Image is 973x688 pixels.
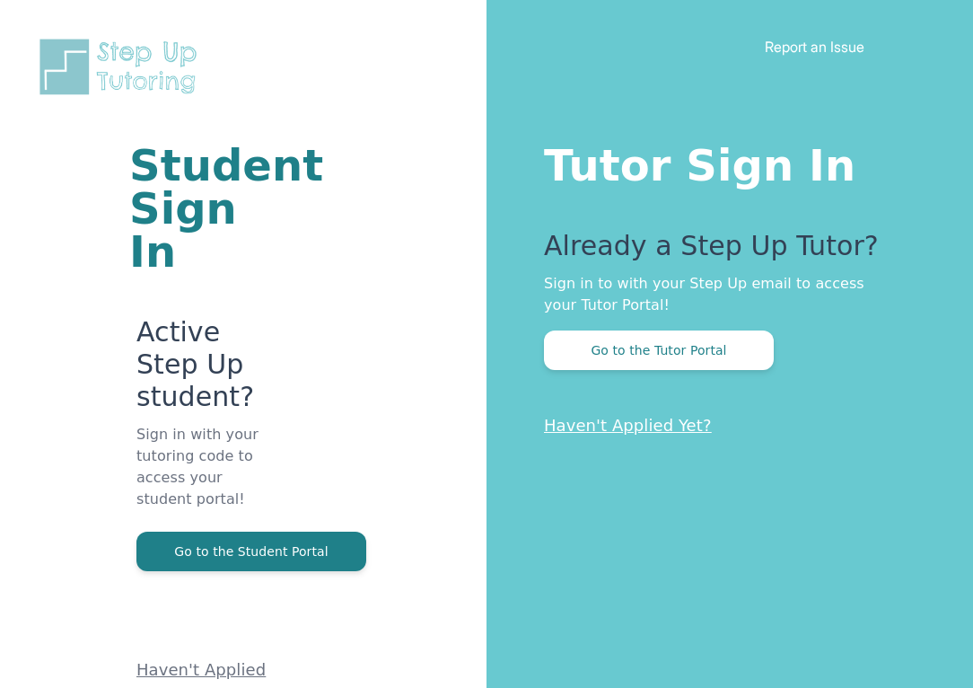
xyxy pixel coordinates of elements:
[765,38,864,56] a: Report an Issue
[544,416,712,435] a: Haven't Applied Yet?
[136,424,271,532] p: Sign in with your tutoring code to access your student portal!
[136,316,271,424] p: Active Step Up student?
[544,331,774,370] button: Go to the Tutor Portal
[544,230,901,273] p: Already a Step Up Tutor?
[136,532,366,571] button: Go to the Student Portal
[544,273,901,316] p: Sign in to with your Step Up email to access your Tutor Portal!
[544,137,901,187] h1: Tutor Sign In
[544,341,774,358] a: Go to the Tutor Portal
[136,542,366,560] a: Go to the Student Portal
[129,144,271,273] h1: Student Sign In
[36,36,208,98] img: Step Up Tutoring horizontal logo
